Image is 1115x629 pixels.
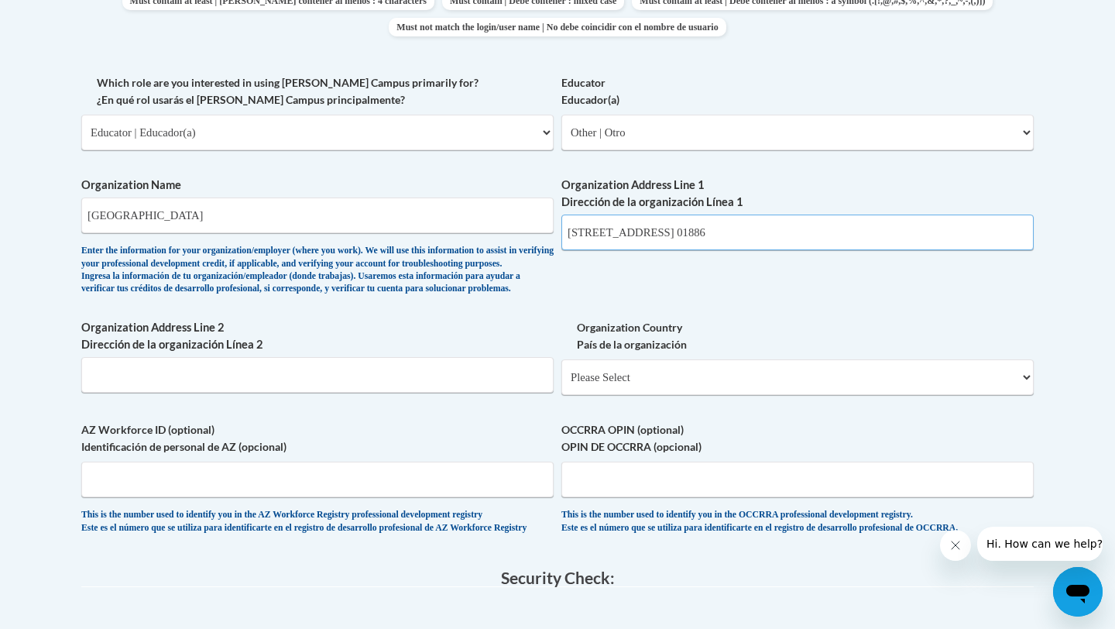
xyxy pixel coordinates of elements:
iframe: Message from company [977,527,1103,561]
label: Organization Address Line 1 Dirección de la organización Línea 1 [561,177,1034,211]
label: OCCRRA OPIN (optional) OPIN DE OCCRRA (opcional) [561,421,1034,455]
div: Enter the information for your organization/employer (where you work). We will use this informati... [81,245,554,296]
input: Metadata input [561,215,1034,250]
label: Organization Name [81,177,554,194]
label: Which role are you interested in using [PERSON_NAME] Campus primarily for? ¿En qué rol usarás el ... [81,74,554,108]
div: This is the number used to identify you in the AZ Workforce Registry professional development reg... [81,509,554,534]
label: Educator Educador(a) [561,74,1034,108]
input: Metadata input [81,357,554,393]
span: Security Check: [501,568,615,587]
iframe: Close message [940,530,971,561]
span: Must not match the login/user name | No debe coincidir con el nombre de usuario [389,18,726,36]
label: Organization Country País de la organización [561,319,1034,353]
iframe: Button to launch messaging window [1053,567,1103,617]
label: AZ Workforce ID (optional) Identificación de personal de AZ (opcional) [81,421,554,455]
input: Metadata input [81,198,554,233]
label: Organization Address Line 2 Dirección de la organización Línea 2 [81,319,554,353]
div: This is the number used to identify you in the OCCRRA professional development registry. Este es ... [561,509,1034,534]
